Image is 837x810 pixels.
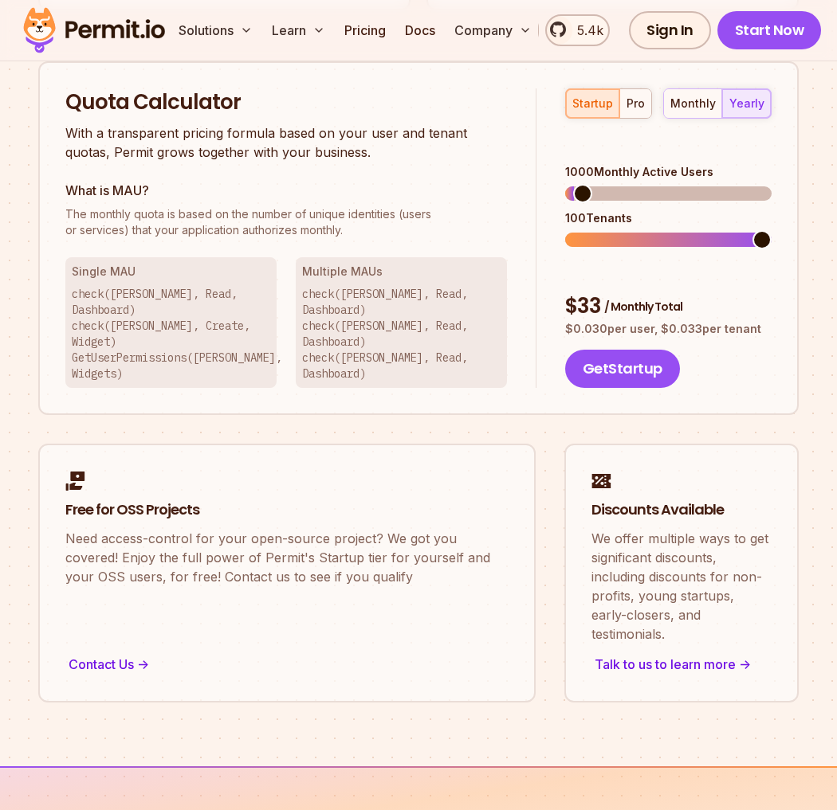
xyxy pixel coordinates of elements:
[565,164,772,180] div: 1000 Monthly Active Users
[72,286,270,382] p: check([PERSON_NAME], Read, Dashboard) check([PERSON_NAME], Create, Widget) GetUserPermissions([PE...
[564,444,799,703] a: Discounts AvailableWe offer multiple ways to get significant discounts, including discounts for n...
[629,11,711,49] a: Sign In
[16,3,172,57] img: Permit logo
[65,653,509,675] div: Contact Us
[568,21,603,40] span: 5.4k
[302,286,501,382] p: check([PERSON_NAME], Read, Dashboard) check([PERSON_NAME], Read, Dashboard) check([PERSON_NAME], ...
[65,206,507,238] p: or services) that your application authorizes monthly.
[65,123,507,162] p: With a transparent pricing formula based on your user and tenant quotas, Permit grows together wi...
[565,292,772,321] div: $ 33
[65,500,509,520] h2: Free for OSS Projects
[65,88,507,117] h2: Quota Calculator
[591,529,772,644] p: We offer multiple ways to get significant discounts, including discounts for non-profits, young s...
[172,14,259,46] button: Solutions
[717,11,822,49] a: Start Now
[72,264,270,280] h3: Single MAU
[448,14,538,46] button: Company
[38,444,536,703] a: Free for OSS ProjectsNeed access-control for your open-source project? We got you covered! Enjoy ...
[565,210,772,226] div: 100 Tenants
[670,96,716,112] div: monthly
[604,299,682,315] span: / Monthly Total
[338,14,392,46] a: Pricing
[565,350,680,388] button: GetStartup
[545,14,610,46] a: 5.4k
[739,655,751,674] span: ->
[565,321,772,337] p: $ 0.030 per user, $ 0.033 per tenant
[399,14,442,46] a: Docs
[65,529,509,586] p: Need access-control for your open-source project? We got you covered! Enjoy the full power of Per...
[302,264,501,280] h3: Multiple MAUs
[591,653,772,675] div: Talk to us to learn more
[65,181,507,200] h3: What is MAU?
[65,206,507,222] span: The monthly quota is based on the number of unique identities (users
[627,96,645,112] div: pro
[137,655,149,674] span: ->
[265,14,332,46] button: Learn
[591,500,772,520] h2: Discounts Available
